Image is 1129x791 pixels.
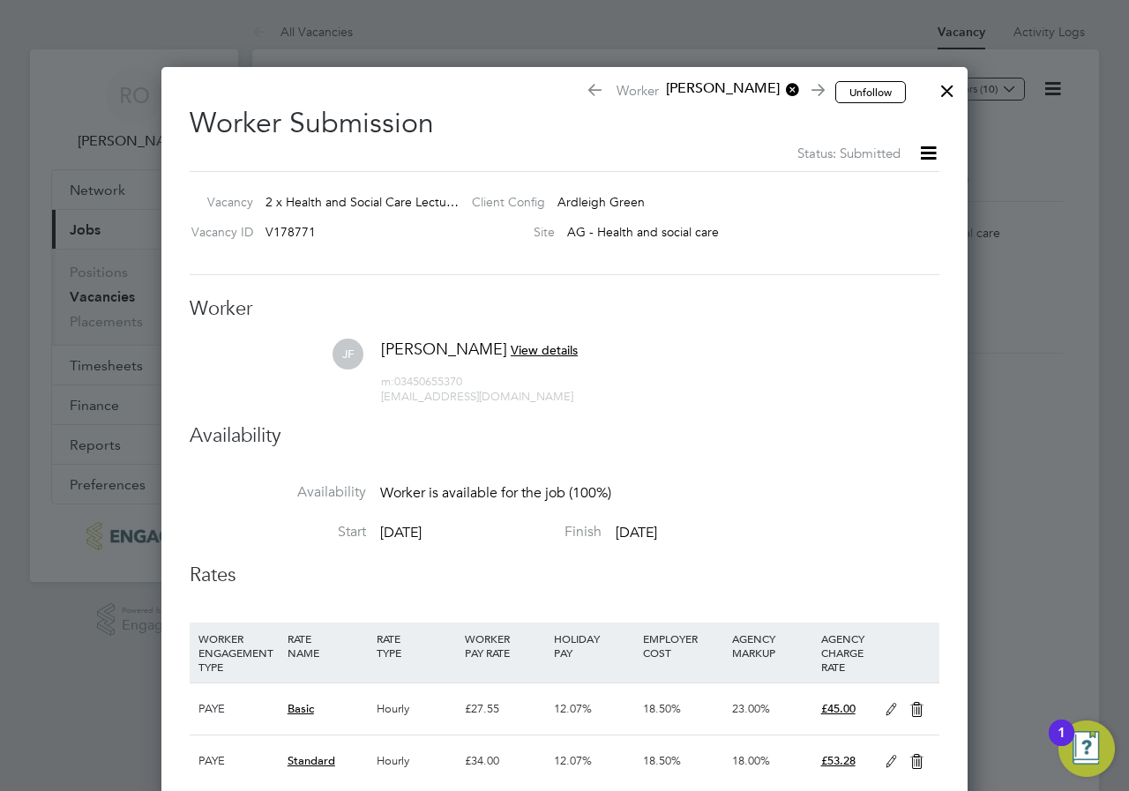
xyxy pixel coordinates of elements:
[460,683,550,735] div: £27.55
[639,623,728,668] div: EMPLOYER COST
[458,194,545,210] label: Client Config
[288,701,314,716] span: Basic
[554,701,592,716] span: 12.07%
[821,753,856,768] span: £53.28
[283,623,372,668] div: RATE NAME
[372,735,461,787] div: Hourly
[190,423,939,449] h3: Availability
[460,735,550,787] div: £34.00
[183,194,253,210] label: Vacancy
[732,701,770,716] span: 23.00%
[797,145,901,161] span: Status: Submitted
[643,753,681,768] span: 18.50%
[554,753,592,768] span: 12.07%
[190,296,939,322] h3: Worker
[381,374,394,389] span: m:
[381,389,573,404] span: [EMAIL_ADDRESS][DOMAIN_NAME]
[190,483,366,502] label: Availability
[194,683,283,735] div: PAYE
[550,623,639,668] div: HOLIDAY PAY
[835,81,906,104] button: Unfollow
[817,623,876,683] div: AGENCY CHARGE RATE
[511,342,578,358] span: View details
[265,194,459,210] span: 2 x Health and Social Care Lectu…
[190,523,366,541] label: Start
[1058,733,1065,756] div: 1
[288,753,335,768] span: Standard
[380,484,611,502] span: Worker is available for the job (100%)
[1058,720,1115,777] button: Open Resource Center, 1 new notification
[458,224,555,240] label: Site
[380,524,422,541] span: [DATE]
[194,735,283,787] div: PAYE
[460,623,550,668] div: WORKER PAY RATE
[190,92,939,164] h2: Worker Submission
[372,683,461,735] div: Hourly
[728,623,817,668] div: AGENCY MARKUP
[194,623,283,683] div: WORKER ENGAGEMENT TYPE
[821,701,856,716] span: £45.00
[265,224,316,240] span: V178771
[372,623,461,668] div: RATE TYPE
[567,224,719,240] span: AG - Health and social care
[732,753,770,768] span: 18.00%
[333,339,363,369] span: JF
[557,194,645,210] span: Ardleigh Green
[183,224,253,240] label: Vacancy ID
[381,374,462,389] span: 03450655370
[425,523,602,541] label: Finish
[190,563,939,588] h3: Rates
[381,339,507,359] span: [PERSON_NAME]
[643,701,681,716] span: 18.50%
[586,79,822,104] span: Worker
[659,79,800,99] span: [PERSON_NAME]
[616,524,657,541] span: [DATE]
